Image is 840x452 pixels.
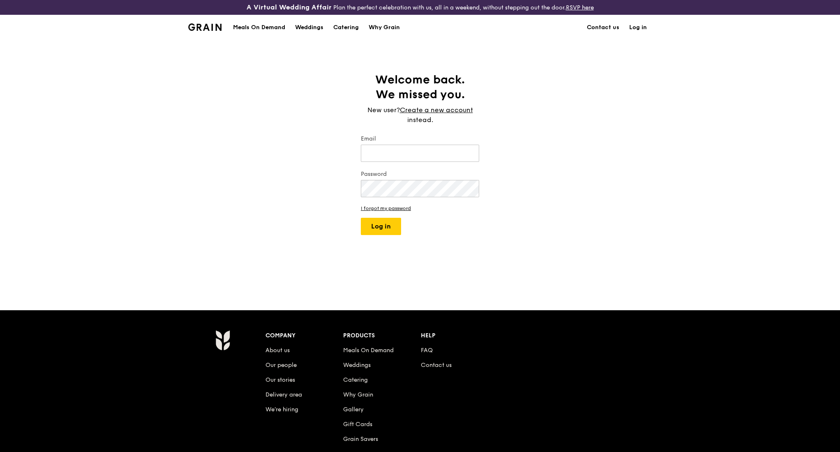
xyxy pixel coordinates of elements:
[343,376,368,383] a: Catering
[361,170,479,178] label: Password
[290,15,328,40] a: Weddings
[265,406,298,413] a: We’re hiring
[343,406,364,413] a: Gallery
[265,347,290,354] a: About us
[333,15,359,40] div: Catering
[582,15,624,40] a: Contact us
[361,72,479,102] h1: Welcome back. We missed you.
[265,391,302,398] a: Delivery area
[343,436,378,443] a: Grain Savers
[265,376,295,383] a: Our stories
[343,330,421,341] div: Products
[364,15,405,40] a: Why Grain
[407,116,433,124] span: instead.
[265,362,297,369] a: Our people
[400,105,473,115] a: Create a new account
[183,3,657,12] div: Plan the perfect celebration with us, all in a weekend, without stepping out the door.
[343,391,373,398] a: Why Grain
[421,330,498,341] div: Help
[421,347,433,354] a: FAQ
[361,205,479,211] a: I forgot my password
[367,106,400,114] span: New user?
[361,218,401,235] button: Log in
[421,362,452,369] a: Contact us
[233,15,285,40] div: Meals On Demand
[624,15,652,40] a: Log in
[188,14,222,39] a: GrainGrain
[566,4,594,11] a: RSVP here
[188,23,222,31] img: Grain
[343,362,371,369] a: Weddings
[247,3,332,12] h3: A Virtual Wedding Affair
[328,15,364,40] a: Catering
[215,330,230,351] img: Grain
[343,347,394,354] a: Meals On Demand
[295,15,323,40] div: Weddings
[369,15,400,40] div: Why Grain
[361,135,479,143] label: Email
[265,330,343,341] div: Company
[343,421,372,428] a: Gift Cards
